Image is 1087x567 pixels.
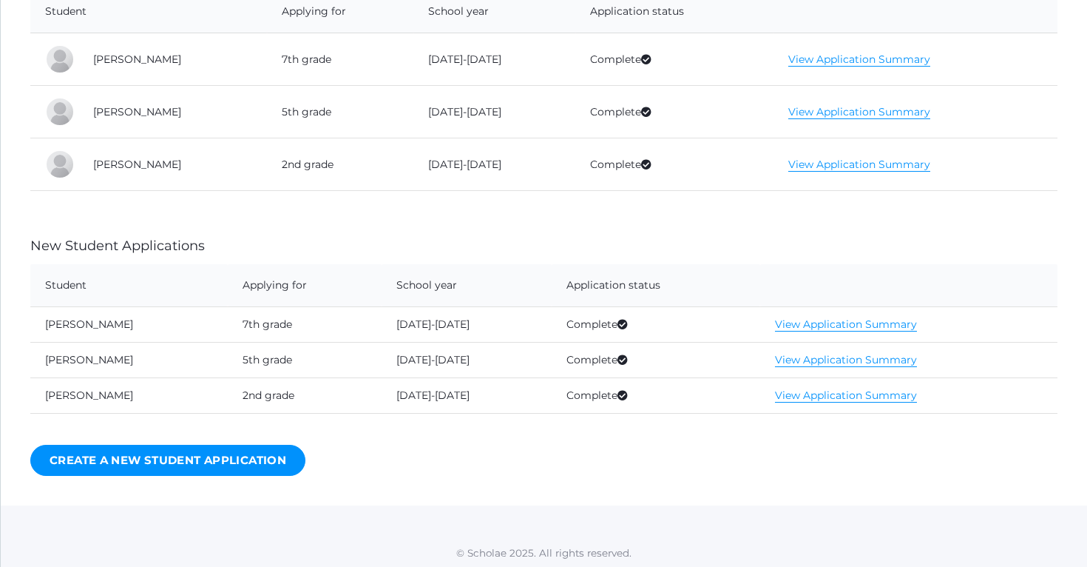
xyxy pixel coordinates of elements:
[413,33,575,86] td: [DATE]-[DATE]
[552,378,760,413] td: Complete
[788,158,930,172] a: View Application Summary
[267,86,413,138] td: 5th grade
[45,44,75,74] div: Judah Henry
[30,264,228,307] th: Student
[228,306,382,342] td: 7th grade
[30,378,228,413] td: [PERSON_NAME]
[575,138,774,191] td: Complete
[575,86,774,138] td: Complete
[775,318,917,332] a: View Application Summary
[788,53,930,67] a: View Application Summary
[413,138,575,191] td: [DATE]-[DATE]
[552,342,760,378] td: Complete
[382,306,552,342] td: [DATE]-[DATE]
[788,105,930,119] a: View Application Summary
[382,342,552,378] td: [DATE]-[DATE]
[30,342,228,378] td: [PERSON_NAME]
[45,97,75,127] div: Eli Henry
[228,342,382,378] td: 5th grade
[45,150,75,179] div: Kaila Henry
[413,86,575,138] td: [DATE]-[DATE]
[382,378,552,413] td: [DATE]-[DATE]
[78,138,267,191] td: [PERSON_NAME]
[78,33,267,86] td: [PERSON_NAME]
[775,389,917,403] a: View Application Summary
[267,138,413,191] td: 2nd grade
[552,306,760,342] td: Complete
[382,264,552,307] th: School year
[228,378,382,413] td: 2nd grade
[575,33,774,86] td: Complete
[30,445,305,477] a: Create a New Student Application
[775,353,917,367] a: View Application Summary
[78,86,267,138] td: [PERSON_NAME]
[267,33,413,86] td: 7th grade
[30,239,1057,254] h4: New Student Applications
[552,264,760,307] th: Application status
[1,546,1087,560] p: © Scholae 2025. All rights reserved.
[228,264,382,307] th: Applying for
[30,306,228,342] td: [PERSON_NAME]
